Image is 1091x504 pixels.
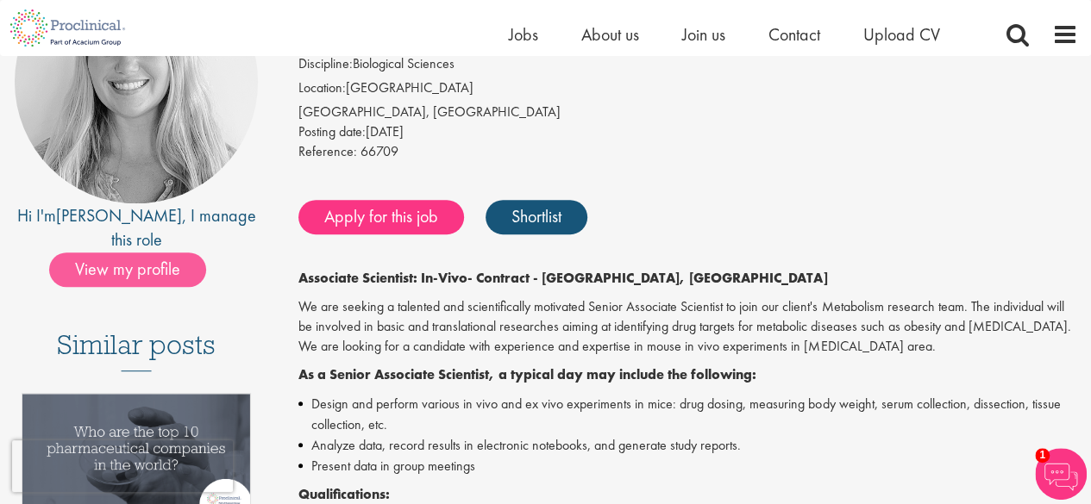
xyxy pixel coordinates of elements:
[298,78,346,98] label: Location:
[57,330,216,371] h3: Similar posts
[56,204,182,227] a: [PERSON_NAME]
[863,23,940,46] a: Upload CV
[486,200,587,234] a: Shortlist
[298,365,756,383] strong: As a Senior Associate Scientist, a typical day may include the following:
[298,297,1078,357] p: We are seeking a talented and scientifically motivated Senior Associate Scientist to join our cli...
[298,122,366,140] span: Posting date:
[581,23,639,46] a: About us
[1035,448,1050,463] span: 1
[298,435,1078,456] li: Analyze data, record results in electronic notebooks, and generate study reports.
[49,252,206,287] span: View my profile
[298,485,390,503] strong: Qualifications:
[361,142,398,160] span: 66709
[12,440,233,492] iframe: reCAPTCHA
[298,456,1078,476] li: Present data in group meetings
[298,142,357,162] label: Reference:
[298,122,1078,142] div: [DATE]
[1035,448,1087,500] img: Chatbot
[13,203,260,252] div: Hi I'm , I manage this role
[298,103,1078,122] div: [GEOGRAPHIC_DATA], [GEOGRAPHIC_DATA]
[298,54,1078,78] li: Biological Sciences
[298,269,467,287] strong: Associate Scientist: In-Vivo
[298,78,1078,103] li: [GEOGRAPHIC_DATA]
[682,23,725,46] a: Join us
[467,269,827,287] strong: - Contract - [GEOGRAPHIC_DATA], [GEOGRAPHIC_DATA]
[49,256,223,278] a: View my profile
[298,200,464,234] a: Apply for this job
[768,23,820,46] a: Contact
[298,394,1078,435] li: Design and perform various in vivo and ex vivo experiments in mice: drug dosing, measuring body w...
[509,23,538,46] a: Jobs
[298,54,353,74] label: Discipline:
